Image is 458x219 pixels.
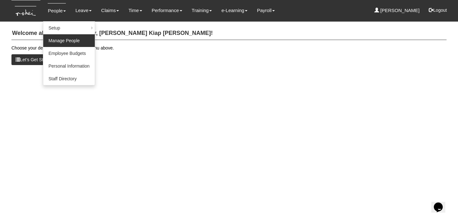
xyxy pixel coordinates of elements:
a: Claims [101,3,119,18]
button: Logout [424,3,451,18]
img: KTs7HI1dOZG7tu7pUkOpGGQAiEQAiEQAj0IhBB1wtXDg6BEAiBEAiBEAiB4RGIoBtemSRFIRACIRACIRACIdCLQARdL1w5OAR... [11,0,40,22]
a: People [48,3,66,18]
a: Performance [152,3,182,18]
p: Choose your desired function from the menu above. [11,45,447,51]
h4: Welcome aboard Learn Anchor, [PERSON_NAME] Kiap [PERSON_NAME]! [11,27,447,40]
a: Setup [43,22,94,34]
a: Payroll [257,3,275,18]
a: [PERSON_NAME] [374,3,420,18]
a: Manage People [43,34,94,47]
a: Employee Budgets [43,47,94,60]
button: Let’s Get Started [11,54,58,65]
a: Training [192,3,212,18]
a: Time [128,3,142,18]
a: Leave [75,3,92,18]
a: Personal Information [43,60,94,72]
a: Staff Directory [43,72,94,85]
iframe: chat widget [431,194,452,213]
a: e-Learning [221,3,247,18]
